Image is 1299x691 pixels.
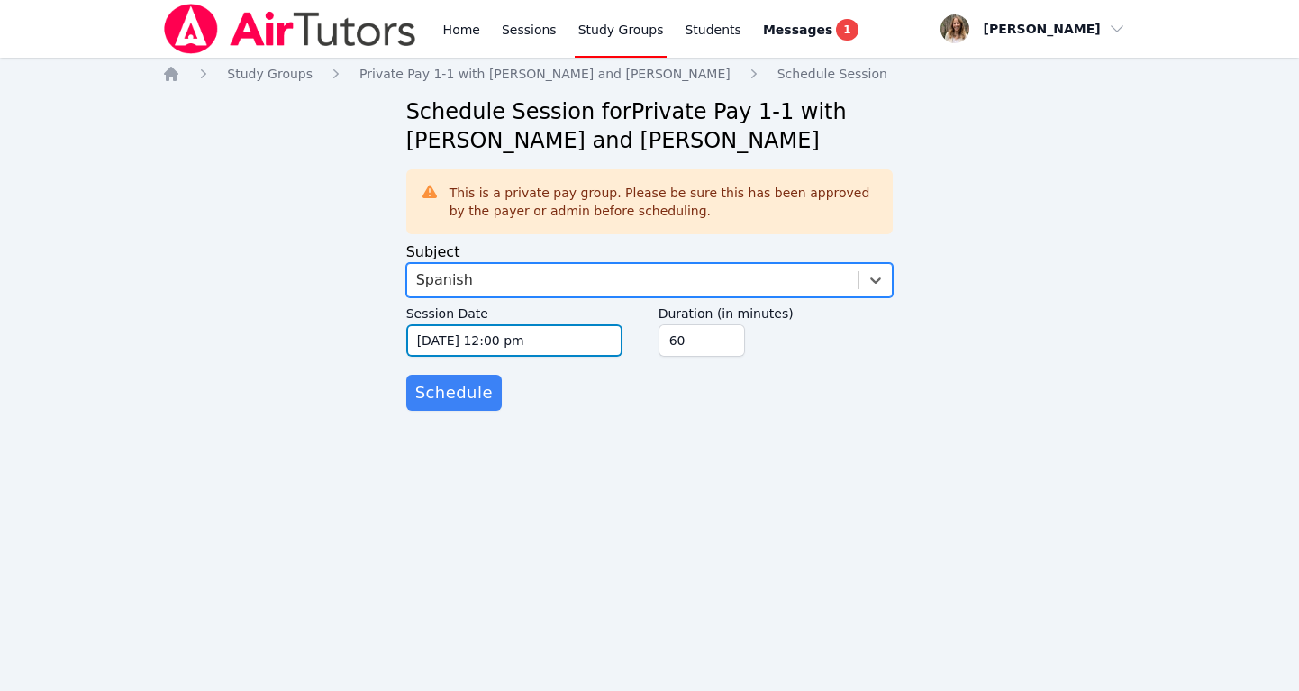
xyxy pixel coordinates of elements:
nav: Breadcrumb [162,65,1137,83]
img: Air Tutors [162,4,417,54]
h2: Schedule Session for Private Pay 1-1 with [PERSON_NAME] and [PERSON_NAME] [406,97,894,155]
span: Messages [763,21,832,39]
a: Schedule Session [777,65,887,83]
span: Schedule [415,380,493,405]
a: Study Groups [227,65,313,83]
span: Study Groups [227,67,313,81]
div: This is a private pay group. Please be sure this has been approved by the payer or admin before s... [450,184,879,220]
span: Schedule Session [777,67,887,81]
label: Duration (in minutes) [659,297,894,324]
button: Schedule [406,375,502,411]
span: 1 [836,19,858,41]
span: Private Pay 1-1 with [PERSON_NAME] and [PERSON_NAME] [359,67,731,81]
label: Session Date [406,297,622,324]
label: Subject [406,243,460,260]
a: Private Pay 1-1 with [PERSON_NAME] and [PERSON_NAME] [359,65,731,83]
div: Spanish [416,269,473,291]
